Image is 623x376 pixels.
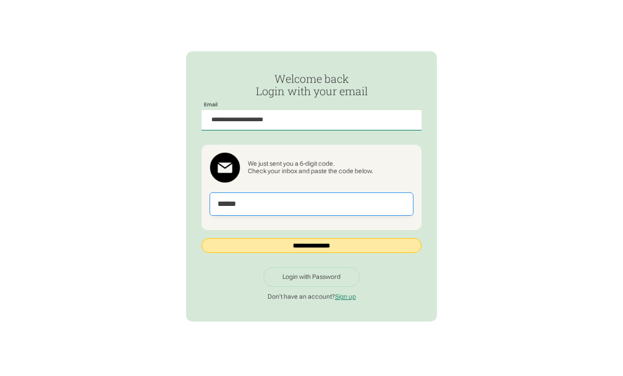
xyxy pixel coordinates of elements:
[335,293,356,300] a: Sign up
[248,160,373,176] div: We just sent you a 6-digit code. Check your inbox and paste the code below.
[282,273,341,281] div: Login with Password
[201,102,220,108] label: Email
[201,73,421,260] form: Passwordless Login
[201,293,421,301] p: Don't have an account?
[201,73,421,97] h2: Welcome back Login with your email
